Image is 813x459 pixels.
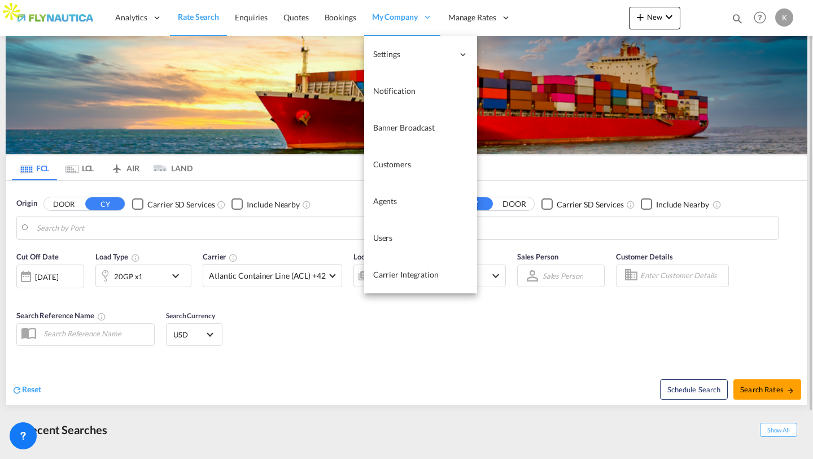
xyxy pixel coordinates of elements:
[247,199,300,210] div: Include Nearby
[172,326,216,343] md-select: Select Currency: $ USDUnited States Dollar
[110,162,124,170] md-icon: icon-airplane
[364,146,477,183] a: Customers
[364,73,477,110] a: Notification
[495,198,534,211] button: DOOR
[786,387,794,395] md-icon: icon-arrow-right
[364,257,477,293] a: Carrier Integration
[373,86,416,96] span: Notification
[641,198,709,210] md-checkbox: Checkbox No Ink
[373,233,393,243] span: Users
[37,219,386,236] input: Search by Port
[229,253,238,262] md-icon: The selected Trucker/Carrierwill be displayed in the rate results If the rates are from another f...
[209,270,326,282] span: Atlantic Container Line (ACL) +42
[85,197,125,210] button: CY
[16,265,84,288] div: [DATE]
[660,379,728,400] button: Note: By default Schedule search will only considerorigin ports, destination ports and cut off da...
[423,219,772,236] input: Search by Port
[373,123,435,132] span: Banner Broadcast
[231,198,300,210] md-checkbox: Checkbox No Ink
[16,287,25,302] md-datepicker: Select
[169,269,188,283] md-icon: icon-chevron-down
[557,199,624,210] div: Carrier SD Services
[12,385,22,395] md-icon: icon-refresh
[10,425,24,438] md-icon: icon-backup-restore
[16,311,106,320] span: Search Reference Name
[373,159,411,169] span: Customers
[353,265,506,287] div: Freight Origin Destination Factory Stuffingicon-chevron-down
[147,199,215,210] div: Carrier SD Services
[364,220,477,257] a: Users
[217,200,226,209] md-icon: Unchecked: Search for CY (Container Yard) services for all selected carriers.Checked : Search for...
[95,252,140,261] span: Load Type
[740,385,794,394] span: Search Rates
[713,200,722,209] md-icon: Unchecked: Ignores neighbouring ports when fetching rates.Checked : Includes neighbouring ports w...
[132,198,215,210] md-checkbox: Checkbox No Ink
[16,198,37,209] span: Origin
[373,270,439,279] span: Carrier Integration
[16,252,59,261] span: Cut Off Date
[22,384,41,394] span: Reset
[640,267,725,284] input: Enter Customer Details
[373,196,397,206] span: Agents
[373,49,453,60] span: Settings
[6,181,807,405] div: Origin DOOR CY Checkbox No InkUnchecked: Search for CY (Container Yard) services for all selected...
[364,183,477,220] a: Agents
[517,252,558,261] span: Sales Person
[35,272,58,282] div: [DATE]
[114,269,143,284] div: 20GP x1
[541,267,584,284] md-select: Sales Person
[38,325,154,342] input: Search Reference Name
[12,384,41,396] div: icon-refreshReset
[760,423,797,437] span: Show All
[364,110,477,146] a: Banner Broadcast
[6,417,112,443] div: Recent Searches
[97,312,106,321] md-icon: Your search will be saved by the below given name
[102,155,147,180] md-tab-item: AIR
[173,330,205,340] span: USD
[147,155,193,180] md-tab-item: LAND
[733,379,801,400] button: Search Ratesicon-arrow-right
[131,253,140,262] md-icon: icon-information-outline
[489,269,502,283] md-icon: icon-chevron-down
[57,155,102,180] md-tab-item: LCL
[616,252,673,261] span: Customer Details
[95,265,191,287] div: 20GP x1icon-chevron-down
[44,198,84,211] button: DOOR
[541,198,624,210] md-checkbox: Checkbox No Ink
[364,36,477,73] div: Settings
[656,199,709,210] div: Include Nearby
[626,200,635,209] md-icon: Unchecked: Search for CY (Container Yard) services for all selected carriers.Checked : Search for...
[6,36,807,154] img: LCL+%26+FCL+BACKGROUND.png
[302,200,311,209] md-icon: Unchecked: Ignores neighbouring ports when fetching rates.Checked : Includes neighbouring ports w...
[12,155,193,180] md-pagination-wrapper: Use the left and right arrow keys to navigate between tabs
[166,311,215,320] span: Search Currency
[353,252,436,261] span: Locals & Custom Charges
[203,252,238,261] span: Carrier
[12,155,57,180] md-tab-item: FCL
